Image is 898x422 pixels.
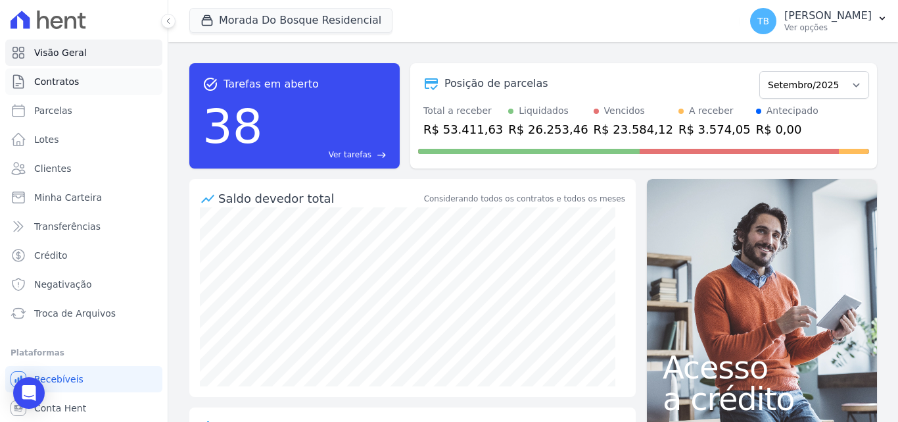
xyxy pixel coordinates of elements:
[5,68,162,95] a: Contratos
[784,22,872,33] p: Ver opções
[424,193,625,205] div: Considerando todos os contratos e todos os meses
[5,366,162,392] a: Recebíveis
[5,242,162,269] a: Crédito
[34,278,92,291] span: Negativação
[34,104,72,117] span: Parcelas
[756,120,818,138] div: R$ 0,00
[34,191,102,204] span: Minha Carteira
[11,345,157,361] div: Plataformas
[444,76,548,92] div: Posição de parcelas
[34,402,86,415] span: Conta Hent
[5,97,162,124] a: Parcelas
[604,104,645,118] div: Vencidos
[663,352,861,383] span: Acesso
[5,40,162,66] a: Visão Geral
[268,149,387,161] a: Ver tarefas east
[689,104,734,118] div: A receber
[34,373,83,386] span: Recebíveis
[218,190,421,207] div: Saldo devedor total
[423,120,503,138] div: R$ 53.411,63
[34,220,101,233] span: Transferências
[377,150,387,160] span: east
[5,155,162,182] a: Clientes
[202,92,263,161] div: 38
[34,307,116,320] span: Troca de Arquivos
[34,249,68,262] span: Crédito
[5,126,162,153] a: Lotes
[663,383,861,415] span: a crédito
[34,162,71,175] span: Clientes
[423,104,503,118] div: Total a receber
[5,395,162,421] a: Conta Hent
[329,149,371,161] span: Ver tarefas
[5,300,162,327] a: Troca de Arquivos
[34,75,79,88] span: Contratos
[740,3,898,40] button: TB [PERSON_NAME] Ver opções
[519,104,569,118] div: Liquidados
[5,184,162,211] a: Minha Carteira
[784,9,872,22] p: [PERSON_NAME]
[594,120,673,138] div: R$ 23.584,12
[224,76,319,92] span: Tarefas em aberto
[13,377,45,409] div: Open Intercom Messenger
[202,76,218,92] span: task_alt
[34,46,87,59] span: Visão Geral
[5,271,162,298] a: Negativação
[508,120,588,138] div: R$ 26.253,46
[678,120,751,138] div: R$ 3.574,05
[34,133,59,146] span: Lotes
[767,104,818,118] div: Antecipado
[5,213,162,240] a: Transferências
[757,16,769,26] span: TB
[189,8,392,33] button: Morada Do Bosque Residencial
